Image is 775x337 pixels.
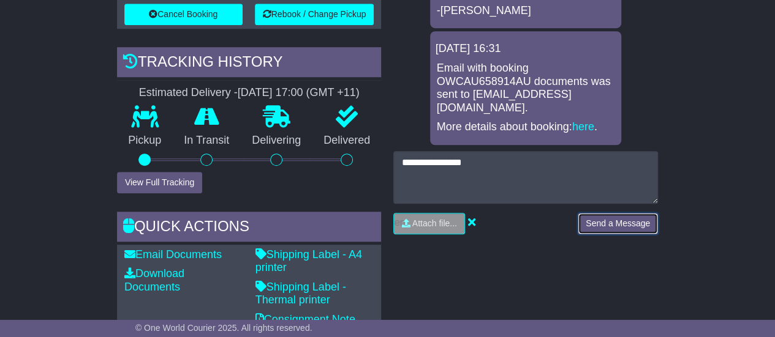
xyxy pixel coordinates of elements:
[436,120,615,134] p: More details about booking: .
[578,213,658,234] button: Send a Message
[572,120,594,133] a: here
[124,267,184,293] a: Download Documents
[135,323,312,333] span: © One World Courier 2025. All rights reserved.
[435,42,616,56] div: [DATE] 16:31
[173,134,241,147] p: In Transit
[238,86,360,100] div: [DATE] 17:00 (GMT +11)
[117,134,173,147] p: Pickup
[117,47,382,80] div: Tracking history
[124,248,222,261] a: Email Documents
[312,134,382,147] p: Delivered
[255,281,346,306] a: Shipping Label - Thermal printer
[117,172,202,193] button: View Full Tracking
[241,134,312,147] p: Delivering
[436,62,615,114] p: Email with booking OWCAU658914AU documents was sent to [EMAIL_ADDRESS][DOMAIN_NAME].
[436,4,615,18] p: -[PERSON_NAME]
[124,4,243,25] button: Cancel Booking
[255,313,355,325] a: Consignment Note
[255,248,362,274] a: Shipping Label - A4 printer
[117,86,382,100] div: Estimated Delivery -
[117,212,382,245] div: Quick Actions
[255,4,374,25] button: Rebook / Change Pickup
